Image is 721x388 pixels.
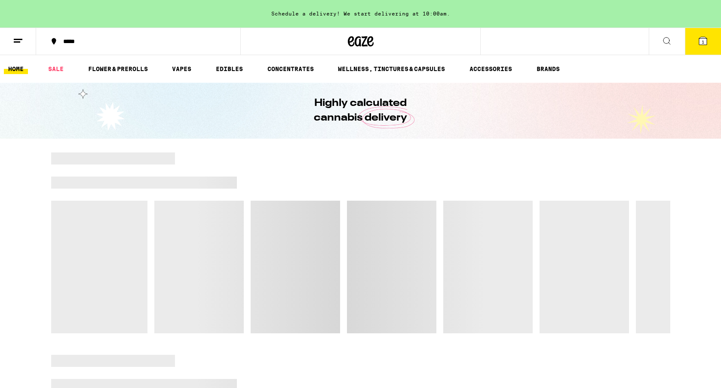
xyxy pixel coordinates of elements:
[465,64,516,74] a: ACCESSORIES
[334,64,449,74] a: WELLNESS, TINCTURES & CAPSULES
[290,96,432,125] h1: Highly calculated cannabis delivery
[84,64,152,74] a: FLOWER & PREROLLS
[685,28,721,55] button: 1
[702,39,704,44] span: 1
[44,64,68,74] a: SALE
[4,64,28,74] a: HOME
[263,64,318,74] a: CONCENTRATES
[212,64,247,74] a: EDIBLES
[532,64,564,74] a: BRANDS
[168,64,196,74] a: VAPES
